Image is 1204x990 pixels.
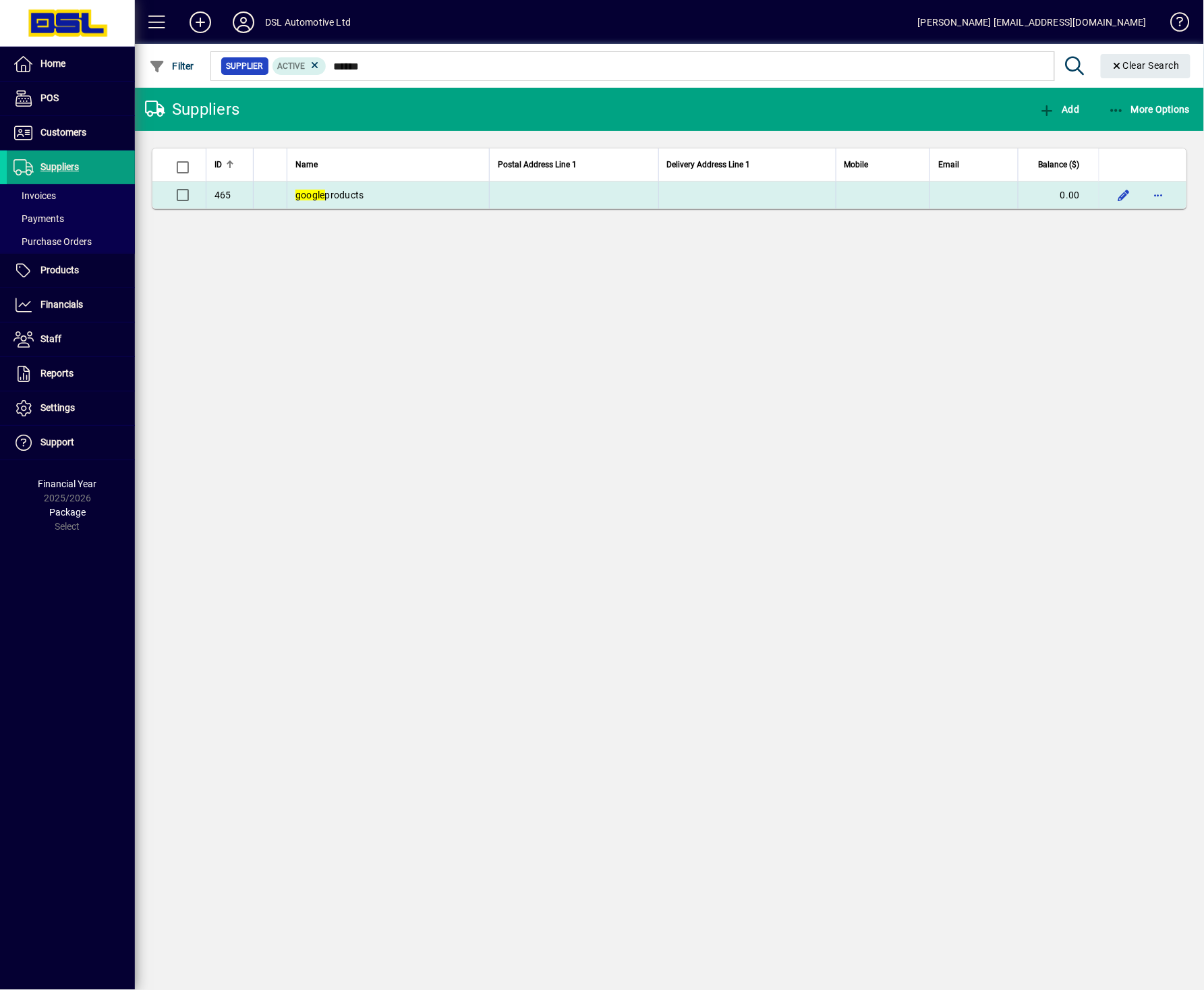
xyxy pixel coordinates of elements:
[145,99,239,120] div: Suppliers
[938,157,959,172] span: Email
[1101,54,1191,78] button: Clear
[1108,104,1191,115] span: More Options
[13,213,64,224] span: Payments
[265,11,351,33] div: DSL Automotive Ltd
[179,10,222,34] button: Add
[7,207,135,230] a: Payments
[214,190,231,200] span: 465
[295,190,364,200] span: products
[40,92,59,103] span: POS
[7,426,135,460] a: Support
[7,82,135,115] a: POS
[7,288,135,322] a: Financials
[149,61,194,72] span: Filter
[13,190,56,201] span: Invoices
[295,190,325,200] em: google
[40,127,86,138] span: Customers
[844,157,869,172] span: Mobile
[222,10,265,34] button: Profile
[7,47,135,81] a: Home
[40,161,79,172] span: Suppliers
[40,333,61,344] span: Staff
[667,157,751,172] span: Delivery Address Line 1
[1035,97,1083,121] button: Add
[227,59,263,73] span: Supplier
[214,157,245,172] div: ID
[7,230,135,253] a: Purchase Orders
[40,437,74,447] span: Support
[1112,60,1180,71] span: Clear Search
[1113,184,1135,206] button: Edit
[214,157,222,172] span: ID
[1105,97,1194,121] button: More Options
[40,299,83,310] span: Financials
[1039,157,1080,172] span: Balance ($)
[7,323,135,356] a: Staff
[40,368,74,379] span: Reports
[40,265,79,275] span: Products
[1039,104,1079,115] span: Add
[146,54,198,78] button: Filter
[7,254,135,287] a: Products
[13,236,92,247] span: Purchase Orders
[498,157,577,172] span: Postal Address Line 1
[7,184,135,207] a: Invoices
[7,391,135,425] a: Settings
[295,157,318,172] span: Name
[7,116,135,150] a: Customers
[40,58,65,69] span: Home
[38,478,97,489] span: Financial Year
[40,402,75,413] span: Settings
[273,57,326,75] mat-chip: Activation Status: Active
[844,157,921,172] div: Mobile
[1160,3,1187,47] a: Knowledge Base
[278,61,306,71] span: Active
[1148,184,1170,206] button: More options
[1027,157,1092,172] div: Balance ($)
[295,157,481,172] div: Name
[49,507,86,518] span: Package
[918,11,1147,33] div: [PERSON_NAME] [EMAIL_ADDRESS][DOMAIN_NAME]
[7,357,135,391] a: Reports
[938,157,1010,172] div: Email
[1018,182,1099,209] td: 0.00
